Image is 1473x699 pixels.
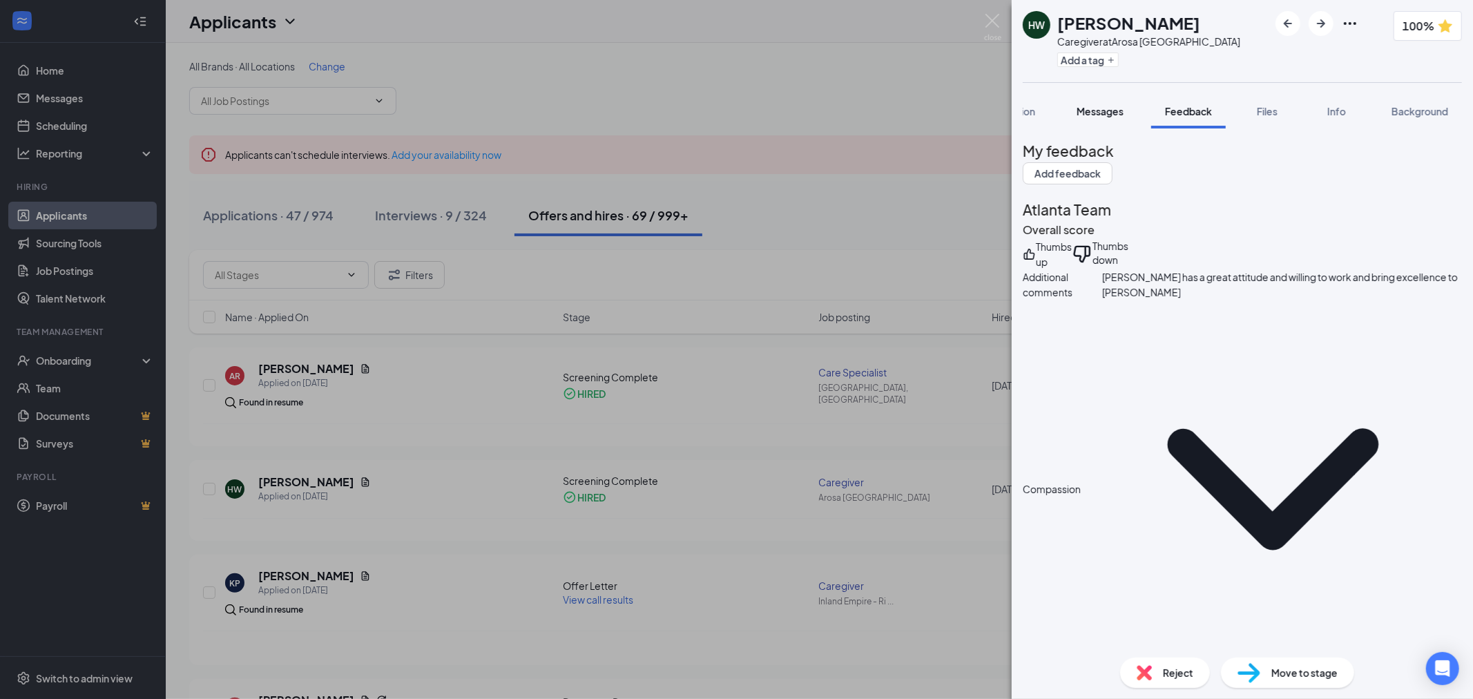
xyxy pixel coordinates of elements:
span: Messages [1077,105,1124,117]
span: Reject [1163,665,1193,680]
span: Additional comments [1023,269,1102,300]
svg: Plus [1107,56,1115,64]
div: HW [1028,18,1045,32]
button: Add feedback [1023,162,1113,184]
h1: [PERSON_NAME] [1057,11,1200,35]
button: PlusAdd a tag [1057,52,1119,67]
div: Caregiver at Arosa [GEOGRAPHIC_DATA] [1057,35,1240,48]
svg: Ellipses [1342,15,1358,32]
svg: ThumbsDown [1072,239,1092,269]
svg: ArrowLeftNew [1280,15,1296,32]
h2: My feedback [1023,140,1462,162]
span: Files [1257,105,1278,117]
button: ArrowRight [1309,11,1334,36]
h2: Atlanta Team [1023,198,1462,221]
h3: Overall score [1023,221,1462,239]
svg: ChevronDown [1084,300,1462,678]
div: Compassion [1023,481,1081,497]
span: 100% [1403,17,1434,35]
span: Info [1327,105,1346,117]
svg: ArrowRight [1313,15,1329,32]
div: Open Intercom Messenger [1426,652,1459,685]
span: [PERSON_NAME] has a great attitude and willing to work and bring excellence to [PERSON_NAME] [1102,269,1462,300]
button: ArrowLeftNew [1275,11,1300,36]
span: Move to stage [1271,665,1338,680]
div: Thumbs down [1092,239,1135,269]
span: Background [1392,105,1448,117]
div: Thumbs up [1036,239,1072,269]
svg: ThumbsUp [1023,239,1036,269]
span: Feedback [1165,105,1212,117]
